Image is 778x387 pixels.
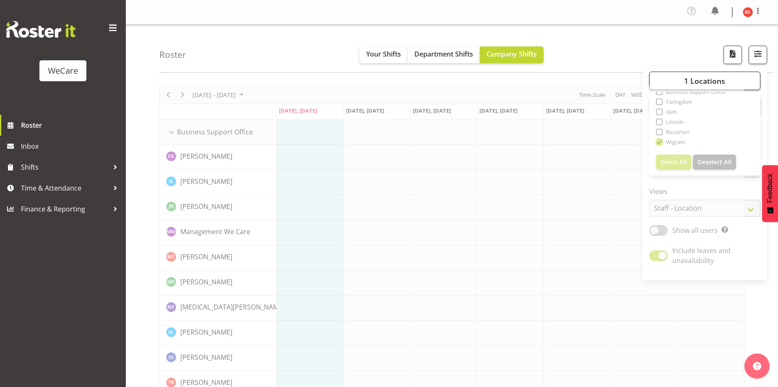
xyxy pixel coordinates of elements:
[766,173,774,203] span: Feedback
[762,165,778,222] button: Feedback - Show survey
[749,46,767,64] button: Filter Shifts
[487,49,537,59] span: Company Shifts
[159,50,186,59] h4: Roster
[753,362,761,370] img: help-xxl-2.png
[723,46,742,64] button: Download a PDF of the roster according to the set date range.
[649,72,760,90] button: 1 Locations
[21,119,122,132] span: Roster
[414,49,473,59] span: Department Shifts
[21,203,109,215] span: Finance & Reporting
[21,161,109,173] span: Shifts
[366,49,401,59] span: Your Shifts
[21,140,122,152] span: Inbox
[684,76,725,86] span: 1 Locations
[359,46,408,63] button: Your Shifts
[6,21,75,38] img: Rosterit website logo
[480,46,544,63] button: Company Shifts
[48,64,78,77] div: WeCare
[743,7,753,17] img: rhianne-sharples11255.jpg
[408,46,480,63] button: Department Shifts
[21,182,109,194] span: Time & Attendance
